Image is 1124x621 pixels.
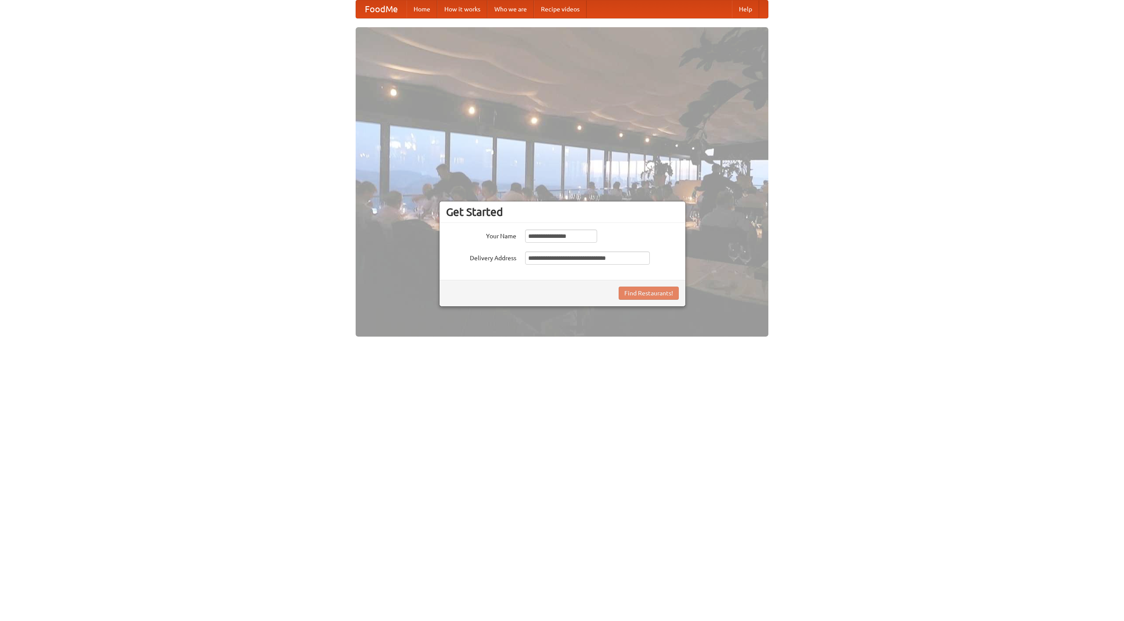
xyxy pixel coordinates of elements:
label: Your Name [446,230,516,241]
label: Delivery Address [446,251,516,262]
button: Find Restaurants! [619,287,679,300]
a: Recipe videos [534,0,587,18]
a: Who we are [487,0,534,18]
h3: Get Started [446,205,679,219]
a: Help [732,0,759,18]
a: Home [407,0,437,18]
a: How it works [437,0,487,18]
a: FoodMe [356,0,407,18]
